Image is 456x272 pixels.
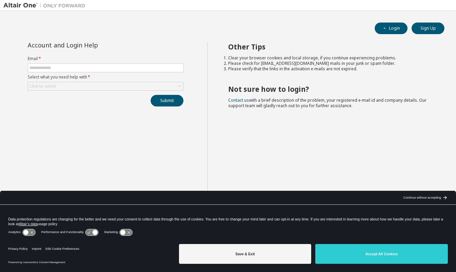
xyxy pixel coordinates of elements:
h2: Other Tips [228,42,432,51]
label: Select what you need help with [28,74,183,80]
label: Email [28,56,183,61]
a: Contact us [228,97,249,103]
li: Clear your browser cookies and local storage, if you continue experiencing problems. [228,55,432,61]
img: Altair One [3,2,89,9]
div: Account and Login Help [28,42,152,48]
div: Click to select [29,84,56,89]
span: with a brief description of the problem, your registered e-mail id and company details. Our suppo... [228,97,427,109]
div: Click to select [28,82,183,90]
li: Please verify that the links in the activation e-mails are not expired. [228,66,432,72]
button: Login [375,23,407,34]
li: Please check for [EMAIL_ADDRESS][DOMAIN_NAME] mails in your junk or spam folder. [228,61,432,66]
button: Submit [151,95,183,106]
button: Sign Up [412,23,444,34]
h2: Not sure how to login? [228,85,432,94]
